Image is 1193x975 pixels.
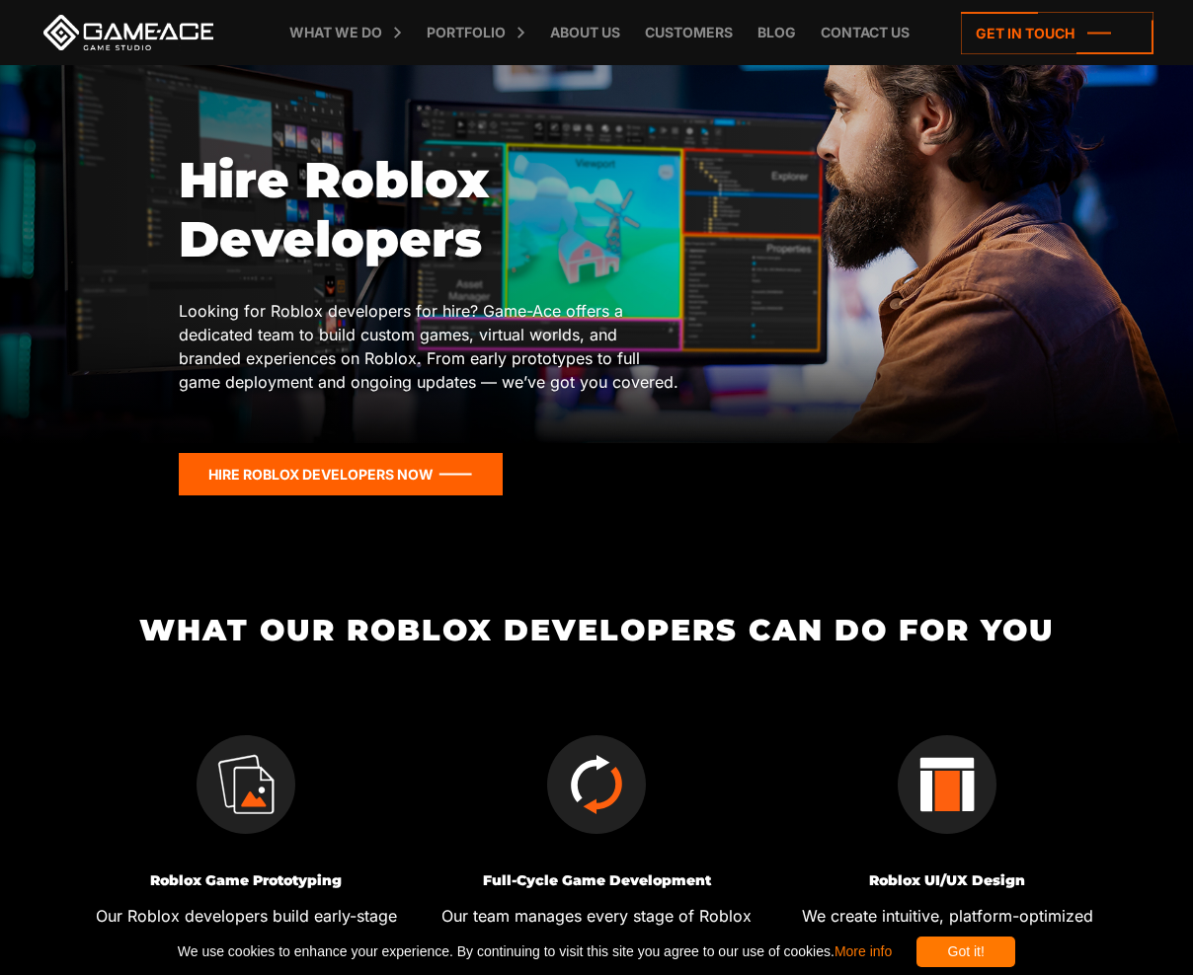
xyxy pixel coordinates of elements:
[179,453,503,495] a: Hire Roblox Developers Now
[179,151,679,269] h1: Hire Roblox Developers
[71,614,1123,646] h2: What Our Roblox Developers Can Do for You
[179,299,679,394] p: Looking for Roblox developers for hire? Game-Ace offers a dedicated team to build custom games, v...
[429,873,764,888] h3: Full-Cycle Game Development
[898,735,996,834] img: Ui ux game design icon
[78,873,414,888] h3: Roblox Game Prototyping
[835,943,892,959] a: More info
[961,12,1153,54] a: Get in touch
[547,735,646,834] img: Full cycle testing icon
[916,937,1015,967] div: Got it!
[779,873,1115,888] h3: Roblox UI/UX Design
[197,735,295,834] img: Prototyping icon services
[178,937,892,967] span: We use cookies to enhance your experience. By continuing to visit this site you agree to our use ...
